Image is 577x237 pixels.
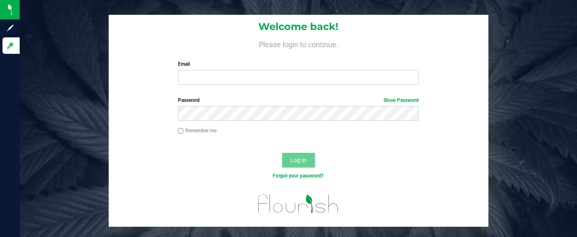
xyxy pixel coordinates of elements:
inline-svg: Log in [6,41,14,50]
h1: Welcome back! [109,21,488,32]
label: Email [178,60,419,68]
a: Forgot your password? [273,173,324,179]
img: flourish_logo.svg [251,189,346,219]
span: Log In [290,157,306,163]
input: Remember me [178,128,184,134]
label: Remember me [178,127,217,134]
a: Show Password [383,97,419,103]
inline-svg: Sign up [6,24,14,32]
button: Log In [282,153,315,168]
h4: Please login to continue. [109,39,488,49]
span: Password [178,97,200,103]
